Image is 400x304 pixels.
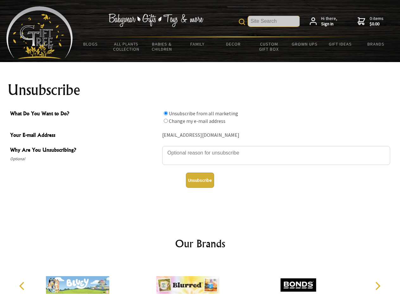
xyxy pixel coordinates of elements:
[164,111,168,115] input: What Do You Want to Do?
[215,37,251,51] a: Decor
[169,118,225,124] label: Change my e-mail address
[169,110,238,117] label: Unsubscribe from all marketing
[321,21,337,27] strong: Sign in
[108,14,203,27] img: Babywear - Gifts - Toys & more
[358,16,384,27] a: 0 items$0.00
[358,37,394,51] a: Brands
[10,146,159,155] span: Why Are You Unsubscribing?
[162,130,390,140] div: [EMAIL_ADDRESS][DOMAIN_NAME]
[6,6,73,59] img: Babyware - Gifts - Toys and more...
[251,37,287,56] a: Custom Gift Box
[239,19,245,25] img: product search
[10,155,159,163] span: Optional
[162,146,390,165] textarea: Why Are You Unsubscribing?
[109,37,144,56] a: All Plants Collection
[10,131,159,140] span: Your E-mail Address
[370,16,384,27] span: 0 items
[321,16,337,27] span: Hi there,
[16,279,30,293] button: Previous
[180,37,216,51] a: Family
[322,37,358,51] a: Gift Ideas
[370,21,384,27] strong: $0.00
[13,236,388,251] h2: Our Brands
[164,119,168,123] input: What Do You Want to Do?
[73,37,109,51] a: BLOGS
[248,16,300,27] input: Site Search
[310,16,337,27] a: Hi there,Sign in
[186,173,214,188] button: Unsubscribe
[10,110,159,119] span: What Do You Want to Do?
[371,279,384,293] button: Next
[144,37,180,56] a: Babies & Children
[287,37,322,51] a: Grown Ups
[8,82,393,98] h1: Unsubscribe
